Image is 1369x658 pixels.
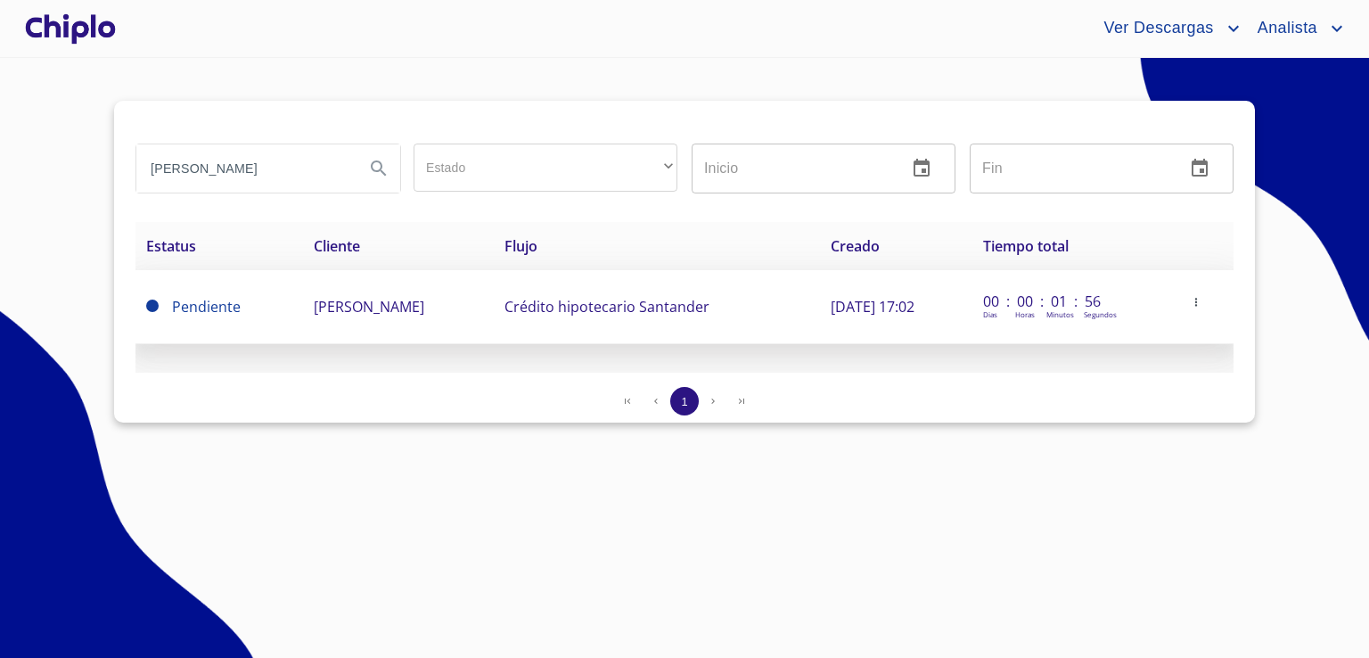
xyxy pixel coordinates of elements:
[314,236,360,256] span: Cliente
[1084,309,1117,319] p: Segundos
[670,387,699,415] button: 1
[504,297,709,317] span: Crédito hipotecario Santander
[146,236,196,256] span: Estatus
[831,236,880,256] span: Creado
[1046,309,1074,319] p: Minutos
[983,292,1103,311] p: 00 : 00 : 01 : 56
[1244,14,1326,43] span: Analista
[146,300,159,312] span: Pendiente
[136,144,350,193] input: search
[357,147,400,190] button: Search
[1015,309,1035,319] p: Horas
[681,395,687,408] span: 1
[831,297,914,317] span: [DATE] 17:02
[983,309,997,319] p: Dias
[1244,14,1348,43] button: account of current user
[983,236,1069,256] span: Tiempo total
[172,297,241,317] span: Pendiente
[314,297,424,317] span: [PERSON_NAME]
[504,236,537,256] span: Flujo
[1090,14,1243,43] button: account of current user
[414,144,677,192] div: ​
[1090,14,1222,43] span: Ver Descargas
